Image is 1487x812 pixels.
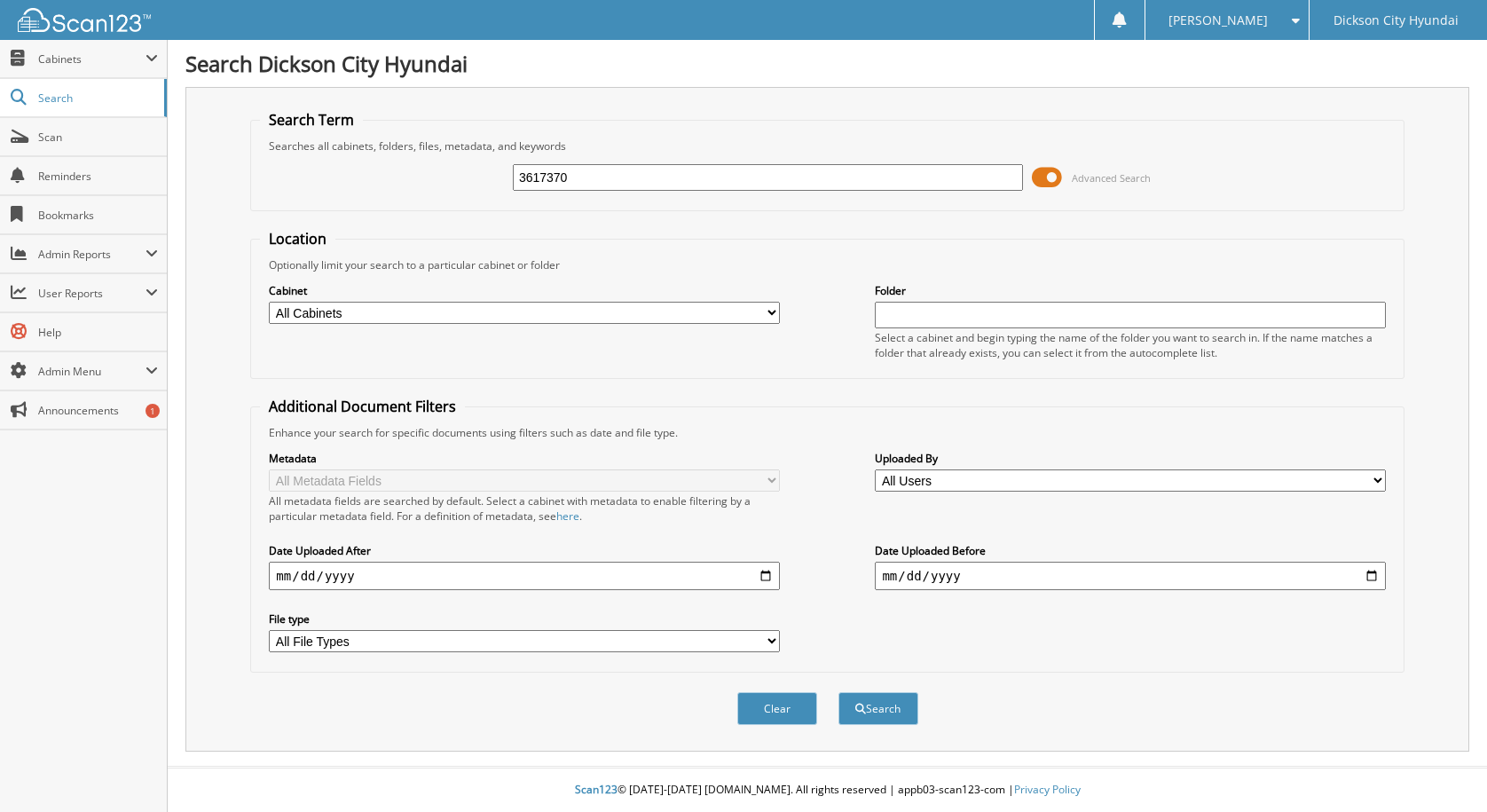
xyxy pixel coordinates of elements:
span: Scan123 [575,782,618,797]
span: Scan [38,130,158,145]
label: File type [269,611,779,627]
span: [PERSON_NAME] [1168,15,1268,26]
label: Folder [875,283,1385,298]
label: Date Uploaded Before [875,543,1385,558]
span: Help [38,325,158,340]
div: All metadata fields are searched by default. Select a cabinet with metadata to enable filtering b... [269,493,779,524]
input: start [269,562,779,590]
span: Search [38,91,155,106]
span: Admin Menu [38,364,146,379]
button: Search [838,692,918,725]
span: Admin Reports [38,247,146,262]
div: 1 [146,404,160,418]
span: Reminders [38,169,158,184]
div: Optionally limit your search to a particular cabinet or folder [260,257,1394,272]
span: User Reports [38,286,146,301]
input: end [875,562,1385,590]
button: Clear [737,692,817,725]
span: Advanced Search [1072,171,1151,185]
a: here [556,508,579,524]
div: © [DATE]-[DATE] [DOMAIN_NAME]. All rights reserved | appb03-scan123-com | [168,769,1487,812]
img: scan123-logo-white.svg [18,8,151,32]
legend: Location [260,229,335,248]
div: Searches all cabinets, folders, files, metadata, and keywords [260,138,1394,154]
span: Announcements [38,403,158,418]
label: Metadata [269,451,779,466]
span: Cabinets [38,51,146,67]
label: Uploaded By [875,451,1385,466]
label: Date Uploaded After [269,543,779,558]
span: Dickson City Hyundai [1334,15,1459,26]
legend: Additional Document Filters [260,397,465,416]
a: Privacy Policy [1014,782,1081,797]
h1: Search Dickson City Hyundai [185,49,1469,78]
div: Select a cabinet and begin typing the name of the folder you want to search in. If the name match... [875,330,1385,360]
label: Cabinet [269,283,779,298]
div: Enhance your search for specific documents using filters such as date and file type. [260,425,1394,440]
legend: Search Term [260,110,363,130]
span: Bookmarks [38,208,158,223]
